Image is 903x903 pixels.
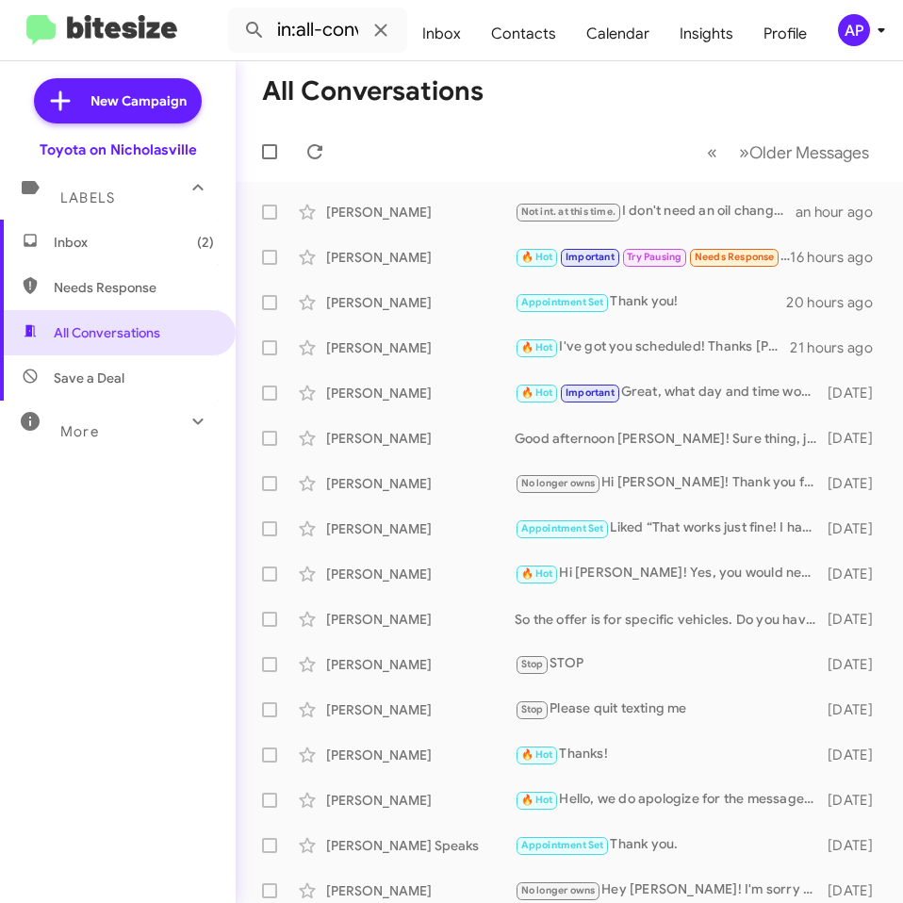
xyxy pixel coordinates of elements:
div: [PERSON_NAME] [326,655,515,674]
div: [DATE] [826,700,888,719]
a: New Campaign [34,78,202,123]
div: I've got you scheduled! Thanks [PERSON_NAME], have a great day! [515,337,790,358]
a: Insights [665,7,748,61]
div: an hour ago [796,203,888,222]
div: 20 hours ago [786,293,888,312]
div: [DATE] [826,429,888,448]
div: Thank you! [515,291,786,313]
div: [PERSON_NAME] [326,248,515,267]
div: [PERSON_NAME] [326,610,515,629]
div: Hey [PERSON_NAME]! I'm sorry that went through again! I'm not sure why it didn't remove you from ... [515,879,826,901]
div: [PERSON_NAME] [326,700,515,719]
span: Labels [60,189,115,206]
nav: Page navigation example [697,133,880,172]
span: Appointment Set [521,839,604,851]
div: [DATE] [826,610,888,629]
div: 16 hours ago [790,248,888,267]
a: Profile [748,7,822,61]
div: Liked “That works just fine! I have you scheduled for 8:30 AM - [DATE]. Let me know if you need a... [515,517,826,539]
div: [PERSON_NAME] [326,791,515,810]
span: 🔥 Hot [521,567,553,580]
span: Stop [521,703,544,715]
span: Save a Deal [54,369,124,387]
div: [PERSON_NAME] [326,203,515,222]
button: Next [728,133,880,172]
span: Stop [521,658,544,670]
span: Needs Response [54,278,214,297]
button: AP [822,14,882,46]
span: » [739,140,749,164]
span: 🔥 Hot [521,251,553,263]
span: 🔥 Hot [521,748,553,761]
div: I don't need an oil change at this time. I haven't driven 10,000 yet. [515,201,796,222]
div: [PERSON_NAME] [326,565,515,583]
span: Try Pausing [627,251,681,263]
div: Great, what day and time works best for you? [515,382,826,403]
span: All Conversations [54,323,160,342]
div: Please quit texting me [515,698,826,720]
div: [PERSON_NAME] Speaks [326,836,515,855]
div: [DATE] [826,565,888,583]
a: Contacts [476,7,571,61]
span: Appointment Set [521,296,604,308]
div: Hi [PERSON_NAME]! Yes, you would need an appointment for that, it wouldn't take long at all. Do y... [515,563,826,584]
div: [DATE] [826,384,888,402]
div: Thanks! [515,744,826,765]
span: Inbox [54,233,214,252]
span: Older Messages [749,142,869,163]
div: [DATE] [826,474,888,493]
div: Hello, we do apologize for the message. Thanks for letting us know, we will update our records! H... [515,789,826,811]
div: STOP [515,653,826,675]
div: [DATE] [826,836,888,855]
div: So the offer is for specific vehicles. Do you have your VIN to your Camry? I can see if there are... [515,610,826,629]
div: Hi [PERSON_NAME]! Thank you for letting me know. Have a great day! [515,472,826,494]
span: New Campaign [90,91,187,110]
div: [DATE] [826,791,888,810]
div: [PERSON_NAME] [326,338,515,357]
button: Previous [696,133,729,172]
div: 21 hours ago [790,338,888,357]
div: Thank you. [515,834,826,856]
span: 🔥 Hot [521,794,553,806]
div: [PERSON_NAME] [326,474,515,493]
span: No longer owns [521,477,596,489]
a: Inbox [407,7,476,61]
div: [PERSON_NAME] [326,293,515,312]
h1: All Conversations [262,76,484,107]
span: Not int. at this time. [521,205,616,218]
div: AP [838,14,870,46]
div: [PERSON_NAME] [326,881,515,900]
span: Appointment Set [521,522,604,534]
div: [PERSON_NAME] [326,384,515,402]
a: Calendar [571,7,665,61]
input: Search [228,8,407,53]
span: Important [566,251,615,263]
span: Needs Response [695,251,775,263]
span: No longer owns [521,884,596,896]
span: (2) [197,233,214,252]
div: [DATE] [826,519,888,538]
div: Good afternoon [PERSON_NAME]! Sure thing, just let me know when you'd like to come in! :) [515,429,826,448]
div: [PERSON_NAME] [326,746,515,764]
div: [DATE] [826,746,888,764]
span: More [60,423,99,440]
div: [PERSON_NAME] [326,429,515,448]
div: [DATE] [826,655,888,674]
span: 🔥 Hot [521,341,553,353]
div: I'm out of town at the moment so I'll have to find the best time once I'm back [515,246,790,268]
span: Important [566,386,615,399]
div: [DATE] [826,881,888,900]
span: 🔥 Hot [521,386,553,399]
span: « [707,140,717,164]
div: [PERSON_NAME] [326,519,515,538]
div: Toyota on Nicholasville [40,140,197,159]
